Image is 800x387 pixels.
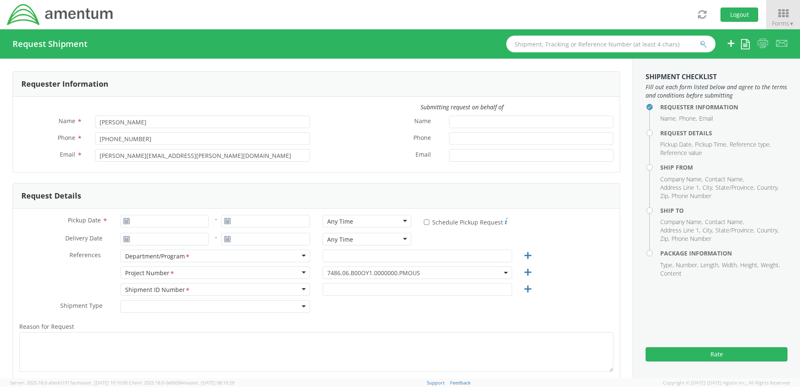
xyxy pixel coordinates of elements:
li: Phone [679,114,697,123]
h3: Requester Information [21,80,108,88]
li: Height [740,261,759,269]
h4: Ship To [660,207,787,214]
span: Name [59,117,75,125]
a: Feedback [450,379,471,386]
span: Phone [413,134,431,143]
h3: Request Details [21,192,81,200]
span: 7486.06.B00OY1.0000000.PMOUS [323,266,512,279]
li: Pickup Date [660,140,693,149]
img: dyn-intl-logo-049831509241104b2a82.png [6,3,114,26]
li: Contact Name [705,218,744,226]
li: Country [757,183,779,192]
span: Shipment Type [60,302,103,311]
div: Department/Program [125,252,190,261]
li: Width [722,261,738,269]
h4: Request Details [660,130,787,136]
li: Reference type [730,140,771,149]
li: Company Name [660,218,703,226]
li: Contact Name [705,175,744,183]
span: Email [60,150,75,158]
span: 7486.06.B00OY1.0000000.PMOUS [327,269,508,277]
span: Forms [772,19,794,27]
li: Pickup Time [695,140,728,149]
button: Logout [721,8,758,22]
a: Support [427,379,445,386]
li: Country [757,226,779,235]
li: Content [660,269,682,278]
span: Pickup Date [68,216,101,224]
span: Email [415,150,431,160]
li: Address Line 1 [660,183,700,192]
span: Delivery Date [65,234,103,244]
h4: Requester Information [660,104,787,110]
span: Client: 2025.18.0-0e69584 [129,379,234,386]
div: Any Time [327,217,353,226]
li: State/Province [715,226,755,235]
li: Email [699,114,713,123]
span: References [69,251,101,259]
li: Phone Number [672,235,711,243]
li: Name [660,114,677,123]
li: State/Province [715,183,755,192]
h4: Ship From [660,164,787,170]
li: Phone Number [672,192,711,200]
div: Project Number [125,269,175,278]
li: Address Line 1 [660,226,700,235]
li: City [703,226,713,235]
li: City [703,183,713,192]
li: Length [700,261,720,269]
span: Server: 2025.18.0-a0edd1917ac [10,379,128,386]
label: Schedule Pickup Request [424,217,508,227]
span: Fill out each form listed below and agree to the terms and conditions before submitting [646,83,787,100]
h3: Shipment Checklist [646,73,787,81]
li: Zip [660,192,669,200]
span: master, [DATE] 08:10:29 [183,379,234,386]
li: Type [660,261,674,269]
input: Shipment, Tracking or Reference Number (at least 4 chars) [506,36,715,52]
div: Shipment ID Number [125,286,190,294]
li: Company Name [660,175,703,183]
li: Zip [660,235,669,243]
input: Schedule Pickup Request [424,219,429,225]
span: Copyright © [DATE]-[DATE] Agistix Inc., All Rights Reserved [663,379,790,386]
span: Message [323,377,347,385]
span: Shipment Notification [19,377,80,385]
li: Weight [761,261,780,269]
span: master, [DATE] 10:10:00 [77,379,128,386]
button: Rate [646,347,787,361]
span: Reason for Request [19,322,74,330]
div: Any Time [327,235,353,244]
h4: Request Shipment [13,39,87,49]
h4: Package Information [660,250,787,256]
span: Phone [58,134,75,142]
li: Reference value [660,149,702,157]
li: Number [676,261,698,269]
i: Submitting request on behalf of [421,103,503,111]
span: Name [414,117,431,126]
span: ▼ [789,20,794,27]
